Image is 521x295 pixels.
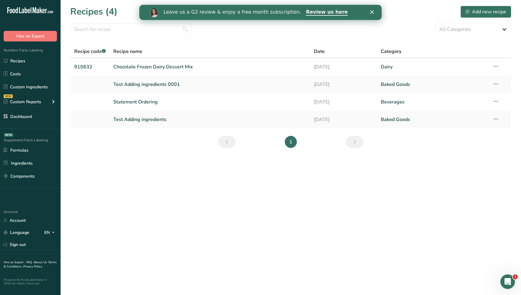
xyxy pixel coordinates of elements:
a: FAQ . [26,260,34,264]
span: Recipe name [113,48,142,55]
a: [DATE] [314,78,373,91]
a: Statement Ordering [113,96,307,108]
a: Test Adding ingredients 0001 [113,78,307,91]
a: Previous page [218,136,236,148]
a: Next page [346,136,363,148]
span: Date [314,48,325,55]
div: Powered By FoodLabelMaker © 2025 All Rights Reserved [4,278,57,285]
a: Baked Goods [381,113,485,126]
div: Close [231,5,237,9]
iframe: Intercom live chat [500,274,515,289]
span: Recipe code [74,48,106,55]
a: Dairy [381,61,485,73]
a: Test Adding ingredients [113,113,307,126]
a: Hire an Expert . [4,260,25,264]
iframe: Intercom live chat banner [139,5,382,20]
a: Terms & Conditions . [4,260,57,269]
input: Search for recipe [70,23,191,35]
a: [DATE] [314,61,373,73]
a: Beverages [381,96,485,108]
div: BETA [4,133,13,137]
a: About Us . [34,260,48,264]
span: Category [381,48,401,55]
a: [DATE] [314,113,373,126]
a: Chocolate Frozen Dairy Dessert Mix [113,61,307,73]
a: [DATE] [314,96,373,108]
span: 1 [513,274,518,279]
div: Add new recipe [466,8,506,15]
button: Hire an Expert [4,31,57,41]
a: Language [4,227,29,238]
div: EN [44,229,57,236]
a: Baked Goods [381,78,485,91]
a: 910632 [74,61,106,73]
a: Privacy Policy [23,264,42,269]
div: Custom Reports [4,99,41,105]
div: NEW [4,94,13,98]
h1: Recipes (4) [70,5,118,18]
button: Add new recipe [460,6,511,18]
